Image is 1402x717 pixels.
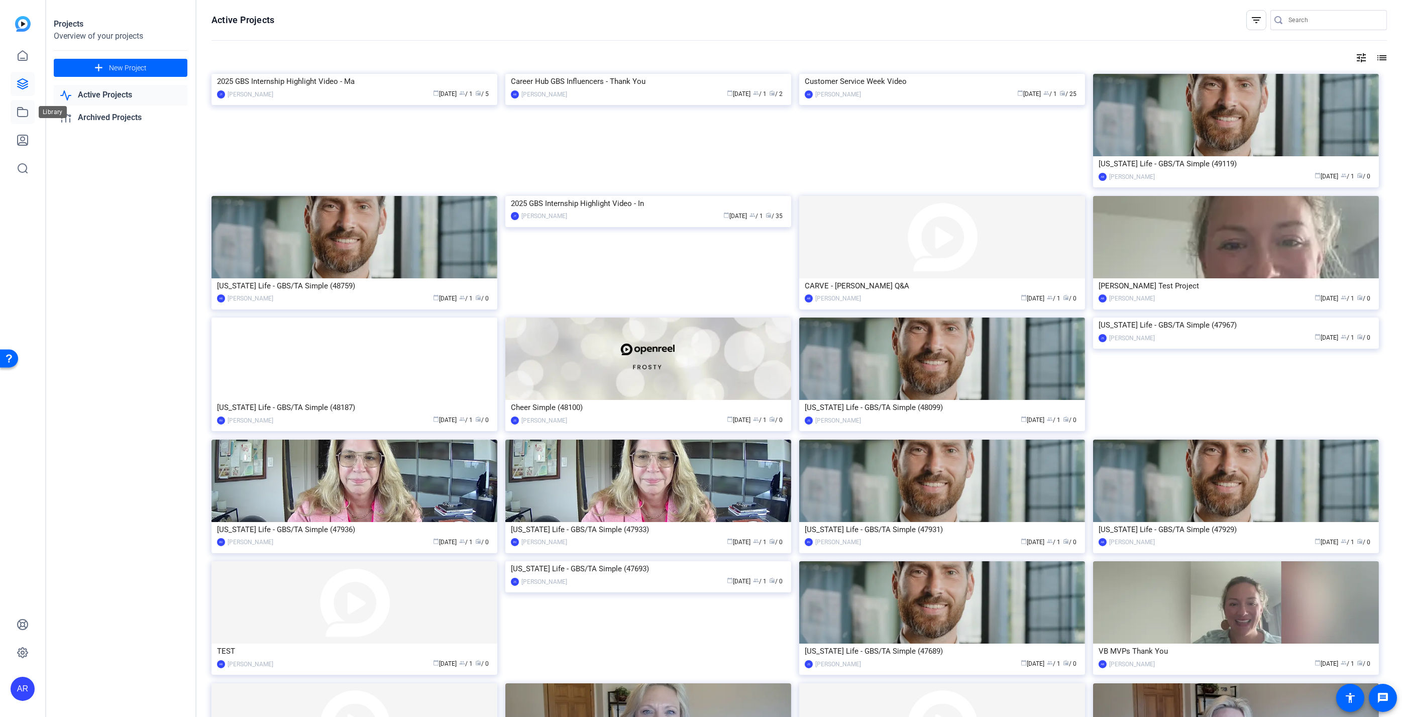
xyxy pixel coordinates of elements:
span: / 1 [460,539,473,546]
div: TEST [217,644,492,659]
div: Overview of your projects [54,30,187,42]
div: [US_STATE] Life - GBS/TA Simple (47936) [217,522,492,537]
span: group [460,660,466,666]
div: [PERSON_NAME] [815,537,861,547]
span: radio [1357,538,1363,544]
div: [PERSON_NAME] [521,416,567,426]
div: [PERSON_NAME] [815,416,861,426]
div: [PERSON_NAME] [228,293,273,303]
span: [DATE] [1315,295,1339,302]
span: [DATE] [1315,539,1339,546]
mat-icon: add [92,62,105,74]
div: [US_STATE] Life - GBS/TA Simple (47933) [511,522,786,537]
div: AR [217,660,225,668]
span: [DATE] [434,295,457,302]
div: [PERSON_NAME] [1109,293,1155,303]
div: [US_STATE] Life - GBS/TA Simple (47693) [511,561,786,576]
span: / 1 [1341,660,1355,667]
div: RV [217,417,225,425]
span: group [460,538,466,544]
div: 2025 GBS Internship Highlight Video - In [511,196,786,211]
div: JS [805,660,813,668]
span: group [1341,660,1347,666]
div: Career Hub GBS Influencers - Thank You [511,74,786,89]
span: / 0 [1357,173,1371,180]
span: calendar_today [727,577,733,583]
div: VB MVPs Thank You [1099,644,1373,659]
span: calendar_today [1315,334,1321,340]
div: RV [511,538,519,546]
div: [PERSON_NAME] [228,416,273,426]
div: [US_STATE] Life - GBS/TA Simple (47689) [805,644,1080,659]
div: [US_STATE] Life - GBS/TA Simple (48187) [217,400,492,415]
span: / 35 [766,213,783,220]
mat-icon: tune [1355,52,1367,64]
span: calendar_today [1021,538,1027,544]
span: radio [770,538,776,544]
h1: Active Projects [211,14,274,26]
span: radio [1063,416,1069,422]
div: CARVE - [PERSON_NAME] Q&A [805,278,1080,293]
span: / 1 [1047,660,1061,667]
div: AR [1099,294,1107,302]
span: group [460,90,466,96]
span: [DATE] [1021,417,1045,424]
span: / 0 [770,417,783,424]
span: / 1 [1047,295,1061,302]
span: radio [770,90,776,96]
span: calendar_today [434,90,440,96]
span: / 1 [460,660,473,667]
span: / 1 [750,213,764,220]
div: [US_STATE] Life - GBS/TA Simple (47929) [1099,522,1373,537]
span: / 0 [1063,417,1077,424]
mat-icon: message [1377,692,1389,704]
div: [US_STATE] Life - GBS/TA Simple (48759) [217,278,492,293]
div: [US_STATE] Life - GBS/TA Simple (49119) [1099,156,1373,171]
div: [PERSON_NAME] [228,659,273,669]
span: [DATE] [724,213,747,220]
span: [DATE] [1018,90,1041,97]
span: / 0 [1063,660,1077,667]
span: [DATE] [1315,334,1339,341]
div: [US_STATE] Life - GBS/TA Simple (47931) [805,522,1080,537]
span: radio [1063,660,1069,666]
span: / 0 [770,539,783,546]
div: [PERSON_NAME] [815,89,861,99]
span: / 0 [1357,539,1371,546]
span: group [1341,538,1347,544]
div: AR [1099,538,1107,546]
span: group [1047,294,1053,300]
div: Cheer Simple (48100) [511,400,786,415]
span: calendar_today [434,294,440,300]
div: AR [805,294,813,302]
span: New Project [109,63,147,73]
div: Library [39,106,67,118]
span: group [1044,90,1050,96]
span: [DATE] [434,660,457,667]
span: / 1 [460,90,473,97]
div: [PERSON_NAME] [1109,333,1155,343]
span: / 1 [1341,334,1355,341]
div: AR [217,294,225,302]
span: / 0 [1357,295,1371,302]
span: / 1 [1341,539,1355,546]
span: [DATE] [434,90,457,97]
div: AR [1099,173,1107,181]
div: [PERSON_NAME] [521,211,567,221]
div: JT [217,90,225,98]
span: [DATE] [1315,660,1339,667]
span: group [1047,660,1053,666]
span: / 1 [460,417,473,424]
span: [DATE] [1021,539,1045,546]
span: [DATE] [727,578,751,585]
div: Customer Service Week Video [805,74,1080,89]
span: / 0 [476,539,489,546]
span: radio [1063,538,1069,544]
div: RV [217,538,225,546]
span: calendar_today [1315,538,1321,544]
div: [PERSON_NAME] [1109,172,1155,182]
span: / 1 [1044,90,1057,97]
span: [DATE] [434,539,457,546]
span: / 1 [1341,173,1355,180]
div: AR [11,677,35,701]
